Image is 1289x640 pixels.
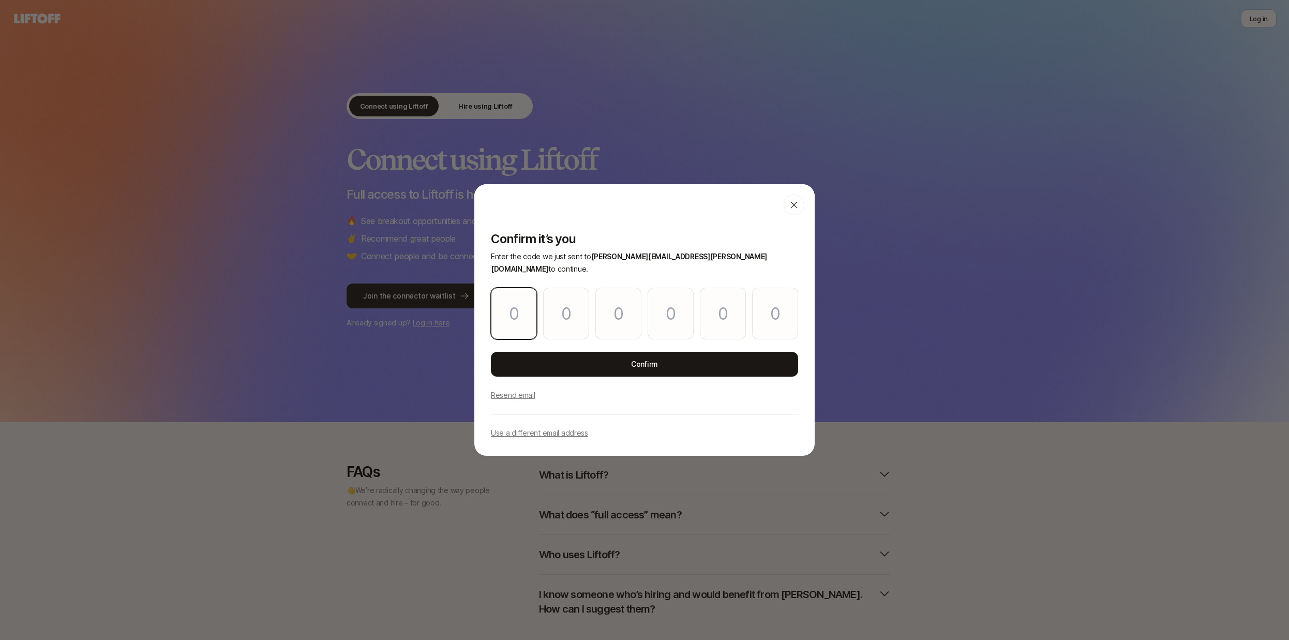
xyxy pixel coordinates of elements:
[648,288,694,339] input: Please enter OTP character 4
[491,288,537,339] input: Please enter OTP character 1
[491,250,798,275] p: Enter the code we just sent to to continue.
[595,288,641,339] input: Please enter OTP character 3
[491,232,798,246] p: Confirm it’s you
[752,288,798,339] input: Please enter OTP character 6
[700,288,746,339] input: Please enter OTP character 5
[491,427,588,439] p: Use a different email address
[543,288,589,339] input: Please enter OTP character 2
[491,252,767,273] span: [PERSON_NAME][EMAIL_ADDRESS][PERSON_NAME][DOMAIN_NAME]
[491,389,535,401] p: Resend email
[491,352,798,377] button: Confirm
